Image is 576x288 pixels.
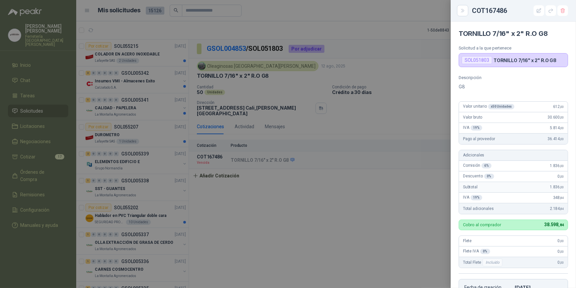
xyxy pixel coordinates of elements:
div: 19 % [471,125,483,131]
span: 0 [558,260,564,265]
div: COT167486 [472,5,568,16]
span: IVA [463,195,482,200]
span: Subtotal [463,185,478,189]
span: Pago al proveedor [463,137,495,141]
span: ,00 [560,137,564,141]
span: 5.814 [550,126,564,130]
span: ,00 [560,116,564,119]
span: IVA [463,125,482,131]
span: Descuento [463,174,494,179]
p: Descripción [459,75,568,80]
span: ,84 [560,196,564,200]
span: 1.836 [550,163,564,168]
p: TORNILLO 7/16" x 2" R.O G8 [493,57,556,63]
span: 348 [553,195,564,200]
div: SOL051803 [462,56,492,64]
span: 1.836 [550,185,564,189]
span: ,00 [560,239,564,243]
div: 19 % [471,195,483,200]
p: G8 [459,83,568,91]
span: ,84 [558,223,564,227]
span: Valor unitario [463,104,514,109]
span: 36.414 [547,137,564,141]
span: Total Flete [463,258,504,266]
span: 0 [558,174,564,179]
h4: TORNILLO 7/16" x 2" R.O G8 [459,30,568,38]
span: Comisión [463,163,491,168]
span: ,00 [560,185,564,189]
span: ,00 [560,250,564,253]
div: 0 % [484,174,494,179]
span: ,00 [560,261,564,264]
p: Cobro al comprador [463,223,501,227]
span: Flete [463,239,472,243]
div: Total adicionales [459,203,568,214]
p: Solicitud a la que pertenece [459,46,568,50]
span: 2.184 [550,206,564,211]
span: ,00 [560,175,564,178]
span: 0 [558,239,564,243]
div: 0 % [480,249,490,254]
span: Valor bruto [463,115,482,120]
span: 38.598 [544,222,564,227]
span: Flete IVA [463,249,490,254]
button: Close [459,7,467,15]
span: 30.600 [547,115,564,120]
span: 0 [558,249,564,254]
span: 612 [553,104,564,109]
div: Incluido [483,258,502,266]
span: ,00 [560,126,564,130]
span: ,84 [560,207,564,211]
div: Adicionales [459,150,568,161]
div: 6 % [482,163,491,168]
div: x 50 Unidades [488,104,514,109]
span: ,00 [560,164,564,168]
span: ,00 [560,105,564,109]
